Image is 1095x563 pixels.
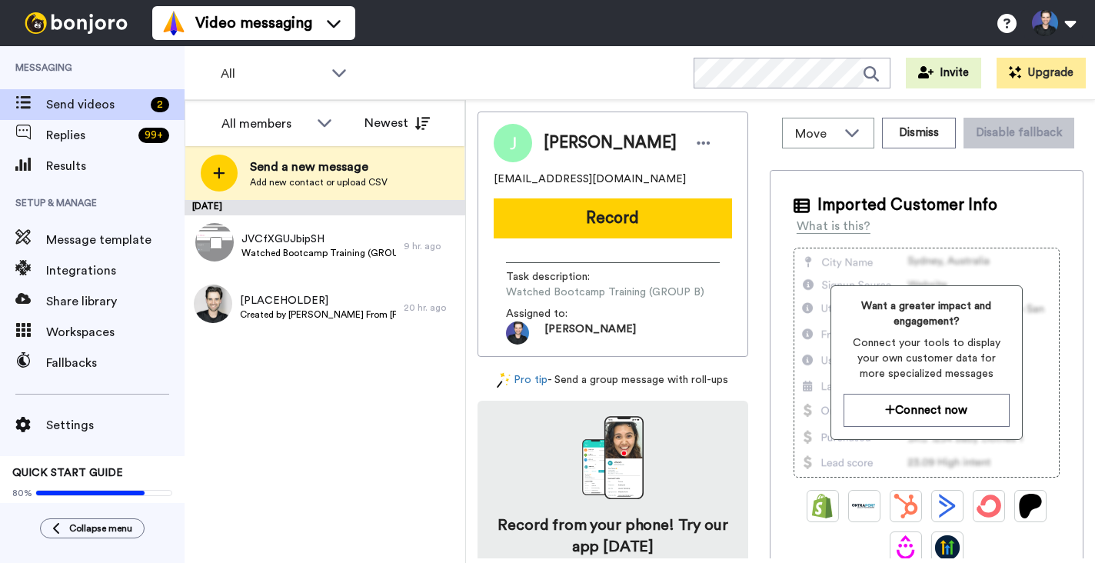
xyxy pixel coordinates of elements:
img: Shopify [810,494,835,518]
button: Disable fallback [964,118,1074,148]
div: 99 + [138,128,169,143]
div: [DATE] [185,200,465,215]
div: What is this? [797,217,870,235]
span: Send yourself a test [12,502,172,515]
button: Dismiss [882,118,956,148]
span: Assigned to: [506,306,614,321]
img: 6e068e8c-427a-4d8a-b15f-36e1abfcd730 [194,285,232,323]
span: Want a greater impact and engagement? [844,298,1010,329]
span: Add new contact or upload CSV [250,176,388,188]
img: vm-color.svg [161,11,186,35]
div: - Send a group message with roll-ups [478,372,748,388]
span: Imported Customer Info [817,194,997,217]
div: All members [221,115,309,133]
button: Newest [353,108,441,138]
button: Collapse menu [40,518,145,538]
div: 9 hr. ago [404,240,458,252]
span: Settings [46,416,185,435]
span: [PERSON_NAME] [544,132,677,155]
img: ConvertKit [977,494,1001,518]
span: Connect your tools to display your own customer data for more specialized messages [844,335,1010,381]
img: 6be86ef7-c569-4fce-93cb-afb5ceb4fafb-1583875477.jpg [506,321,529,345]
span: Workspaces [46,323,185,341]
a: Pro tip [497,372,547,388]
span: Message template [46,231,185,249]
img: magic-wand.svg [497,372,511,388]
img: Image of Joshua [494,124,532,162]
button: Record [494,198,732,238]
span: Fallbacks [46,354,185,372]
span: Watched Bootcamp Training (GROUP B) [506,285,704,300]
span: Watched Bootcamp Training (GROUP B) [241,247,396,259]
img: ActiveCampaign [935,494,960,518]
button: Connect now [844,394,1010,427]
span: JVCfXGUJbipSH [241,232,396,247]
span: QUICK START GUIDE [12,468,123,478]
span: Send videos [46,95,145,114]
span: Collapse menu [69,522,132,535]
span: Created by [PERSON_NAME] From [PERSON_NAME][GEOGRAPHIC_DATA] [240,308,396,321]
img: GoHighLevel [935,535,960,560]
img: bj-logo-header-white.svg [18,12,134,34]
div: 2 [151,97,169,112]
img: Patreon [1018,494,1043,518]
span: [PERSON_NAME] [544,321,636,345]
img: download [582,416,644,499]
span: Integrations [46,262,185,280]
img: Hubspot [894,494,918,518]
span: Video messaging [195,12,312,34]
button: Upgrade [997,58,1086,88]
div: 20 hr. ago [404,301,458,314]
h4: Record from your phone! Try our app [DATE] [493,515,733,558]
span: Results [46,157,185,175]
img: Ontraport [852,494,877,518]
span: All [221,65,324,83]
img: Drip [894,535,918,560]
span: Send a new message [250,158,388,176]
span: Replies [46,126,132,145]
span: Move [795,125,837,143]
span: [EMAIL_ADDRESS][DOMAIN_NAME] [494,172,686,187]
span: Share library [46,292,185,311]
span: Task description : [506,269,614,285]
span: 80% [12,487,32,499]
button: Invite [906,58,981,88]
span: [PLACEHOLDER] [240,293,396,308]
